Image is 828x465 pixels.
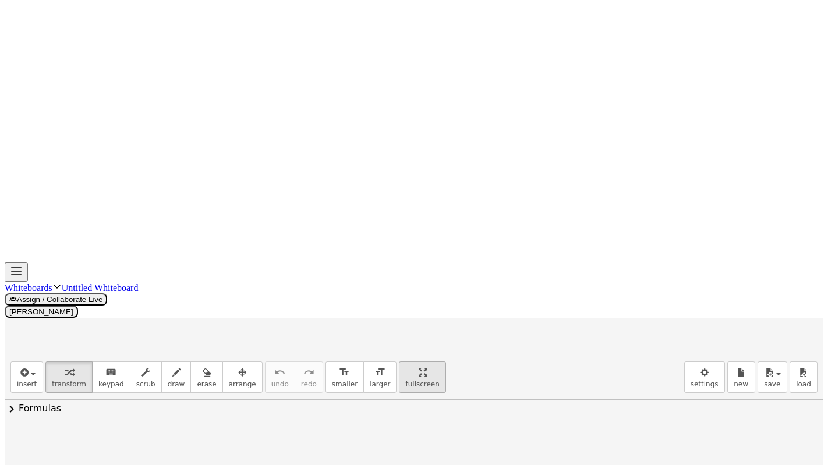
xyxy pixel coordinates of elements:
button: new [727,361,755,393]
span: smaller [332,380,358,388]
button: Toggle navigation [5,262,28,282]
button: format_sizelarger [363,361,397,393]
button: save [758,361,787,393]
i: undo [274,365,285,379]
span: undo [271,380,289,388]
button: redoredo [295,361,323,393]
span: fullscreen [405,380,439,388]
i: redo [303,365,314,379]
span: larger [370,380,390,388]
i: format_size [374,365,385,379]
span: [PERSON_NAME] [9,307,73,316]
span: arrange [229,380,256,388]
button: fullscreen [399,361,445,393]
button: keyboardkeypad [92,361,130,393]
a: Whiteboards [5,283,52,293]
span: chevron_right [5,402,19,416]
button: undoundo [265,361,295,393]
button: load [790,361,818,393]
span: settings [691,380,719,388]
button: transform [45,361,93,393]
span: new [734,380,748,388]
a: Untitled Whiteboard [62,283,139,293]
span: Assign / Collaborate Live [9,295,102,304]
button: chevron_rightFormulas [5,399,823,418]
span: keypad [98,380,124,388]
span: draw [168,380,185,388]
button: settings [684,361,725,393]
span: save [764,380,780,388]
button: arrange [222,361,263,393]
button: insert [10,361,43,393]
button: format_sizesmaller [325,361,364,393]
span: load [796,380,811,388]
span: scrub [136,380,155,388]
button: [PERSON_NAME] [5,306,78,318]
button: scrub [130,361,162,393]
button: Assign / Collaborate Live [5,293,107,306]
span: erase [197,380,216,388]
i: format_size [339,365,350,379]
span: redo [301,380,317,388]
span: insert [17,380,37,388]
span: transform [52,380,86,388]
i: keyboard [105,365,116,379]
button: draw [161,361,192,393]
button: erase [190,361,222,393]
